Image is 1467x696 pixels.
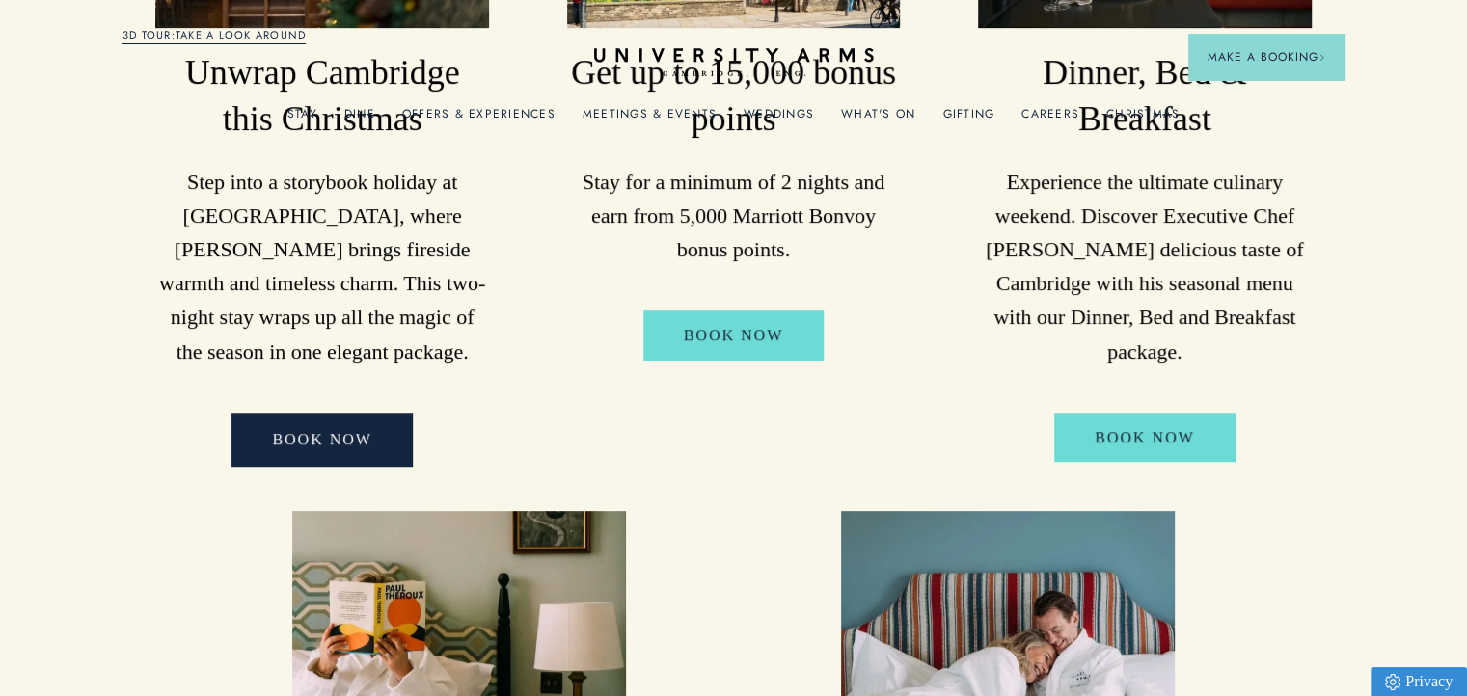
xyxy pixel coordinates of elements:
p: Experience the ultimate culinary weekend. Discover Executive Chef [PERSON_NAME] delicious taste o... [978,165,1312,368]
a: BOOK NOW [231,413,413,467]
a: Dine [344,107,375,132]
a: Offers & Experiences [402,107,556,132]
a: Careers [1021,107,1079,132]
a: Christmas [1106,107,1180,132]
a: 3D TOUR:TAKE A LOOK AROUND [122,27,307,44]
p: Stay for a minimum of 2 nights and earn from 5,000 Marriott Bonvoy bonus points. [567,165,901,267]
a: Weddings [744,107,814,132]
button: Make a BookingArrow icon [1188,34,1345,80]
a: Book Now [1054,413,1236,463]
a: Gifting [942,107,994,132]
p: Step into a storybook holiday at [GEOGRAPHIC_DATA], where [PERSON_NAME] brings fireside warmth an... [155,165,489,368]
a: Stay [287,107,317,132]
span: Make a Booking [1208,48,1325,66]
img: Privacy [1385,674,1400,690]
a: Home [594,48,874,78]
a: Privacy [1371,667,1467,696]
a: Book Now [643,310,825,361]
a: What's On [841,107,915,132]
img: Arrow icon [1318,54,1325,61]
a: Meetings & Events [583,107,717,132]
